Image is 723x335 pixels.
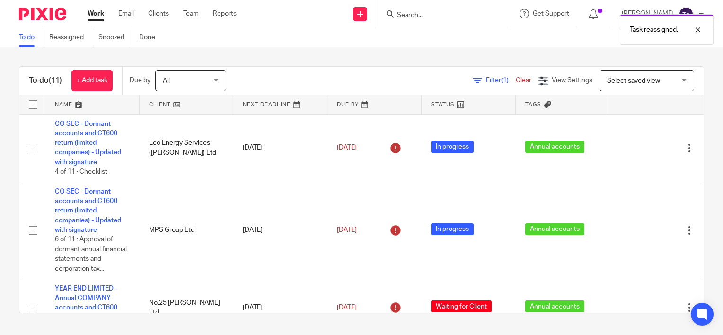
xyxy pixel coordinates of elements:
[337,227,357,233] span: [DATE]
[55,168,107,175] span: 4 of 11 · Checklist
[98,28,132,47] a: Snoozed
[525,102,541,107] span: Tags
[431,300,492,312] span: Waiting for Client
[183,9,199,18] a: Team
[525,223,584,235] span: Annual accounts
[140,182,234,279] td: MPS Group Ltd
[431,223,474,235] span: In progress
[139,28,162,47] a: Done
[431,141,474,153] span: In progress
[55,236,127,272] span: 6 of 11 · Approval of dormant annual financial statements and corporation tax...
[118,9,134,18] a: Email
[148,9,169,18] a: Clients
[213,9,237,18] a: Reports
[55,188,121,233] a: CO SEC - Dormant accounts and CT600 return (limited companies) - Updated with signature
[552,77,592,84] span: View Settings
[19,28,42,47] a: To do
[29,76,62,86] h1: To do
[679,7,694,22] img: svg%3E
[130,76,150,85] p: Due by
[630,25,678,35] p: Task reassigned.
[337,304,357,311] span: [DATE]
[607,78,660,84] span: Select saved view
[486,77,516,84] span: Filter
[55,121,121,166] a: CO SEC - Dormant accounts and CT600 return (limited companies) - Updated with signature
[525,141,584,153] span: Annual accounts
[19,8,66,20] img: Pixie
[140,114,234,182] td: Eco Energy Services ([PERSON_NAME]) Ltd
[337,144,357,151] span: [DATE]
[233,182,327,279] td: [DATE]
[49,28,91,47] a: Reassigned
[88,9,104,18] a: Work
[501,77,509,84] span: (1)
[49,77,62,84] span: (11)
[71,70,113,91] a: + Add task
[525,300,584,312] span: Annual accounts
[233,114,327,182] td: [DATE]
[55,285,117,321] a: YEAR END LIMITED - Annual COMPANY accounts and CT600 return
[516,77,531,84] a: Clear
[163,78,170,84] span: All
